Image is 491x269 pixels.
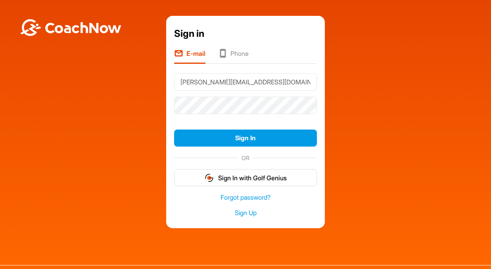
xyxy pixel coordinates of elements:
img: gg_logo [204,173,214,183]
li: E-mail [174,49,205,64]
li: Phone [218,49,249,64]
a: Sign Up [174,208,317,217]
div: Sign in [174,27,317,41]
button: Sign In with Golf Genius [174,169,317,186]
input: E-mail [174,73,317,91]
span: OR [238,154,253,162]
img: BwLJSsUCoWCh5upNqxVrqldRgqLPVwmV24tXu5FoVAoFEpwwqQ3VIfuoInZCoVCoTD4vwADAC3ZFMkVEQFDAAAAAElFTkSuQmCC [19,19,122,36]
button: Sign In [174,130,317,147]
a: Forgot password? [174,193,317,202]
